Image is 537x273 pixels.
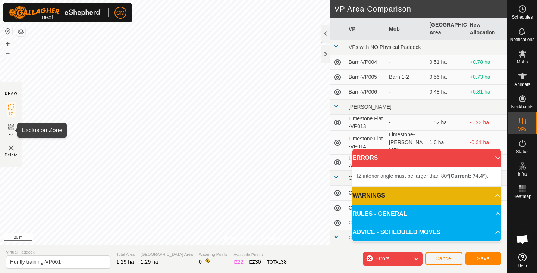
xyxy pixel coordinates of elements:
[9,111,13,117] span: IZ
[426,55,467,70] td: 0.51 ha
[467,70,507,85] td: +0.73 ha
[375,255,389,261] span: Errors
[425,252,462,265] button: Cancel
[389,88,423,96] div: -
[335,4,507,13] h2: VP Area Comparison
[346,131,386,155] td: Limestone Flat -VP014
[141,251,193,258] span: [GEOGRAPHIC_DATA] Area
[467,131,507,155] td: -0.31 ha
[3,49,12,58] button: –
[352,223,501,241] p-accordion-header: ADVICE - SCHEDULED MOVES
[349,235,366,241] span: C49-07
[116,251,135,258] span: Total Area
[199,259,202,265] span: 0
[281,259,287,265] span: 38
[116,9,125,17] span: GM
[233,258,243,266] div: IZ
[267,258,287,266] div: TOTAL
[467,18,507,40] th: New Allocation
[9,132,14,137] span: EZ
[518,264,527,268] span: Help
[6,249,110,255] span: Virtual Paddock
[141,259,158,265] span: 1.29 ha
[512,15,533,19] span: Schedules
[449,173,487,179] b: (Current: 74.4°)
[352,167,501,186] p-accordion-content: ERRORS
[352,187,501,205] p-accordion-header: WARNINGS
[511,228,534,251] div: Open chat
[426,85,467,100] td: 0.48 ha
[346,186,386,201] td: C49 C-VP013
[255,259,261,265] span: 30
[352,191,385,200] span: WARNINGS
[346,55,386,70] td: Barn-VP004
[435,255,453,261] span: Cancel
[352,210,407,218] span: RULES - GENERAL
[349,104,392,110] span: [PERSON_NAME]
[508,250,537,271] a: Help
[357,173,488,179] span: IZ interior angle must be larger than 80° .
[518,127,526,131] span: VPs
[510,37,534,42] span: Notifications
[346,155,386,171] td: Limestone Flat -VP015
[352,228,440,237] span: ADVICE - SCHEDULED MOVES
[518,172,527,176] span: Infra
[477,255,490,261] span: Save
[346,85,386,100] td: Barn-VP006
[5,152,18,158] span: Delete
[7,143,16,152] img: VP
[346,215,386,230] td: C49 C-VP015
[233,252,286,258] span: Available Points
[513,194,531,199] span: Heatmap
[249,258,261,266] div: EZ
[467,55,507,70] td: +0.78 ha
[389,119,423,127] div: -
[426,115,467,131] td: 1.52 ha
[346,115,386,131] td: Limestone Flat -VP013
[426,70,467,85] td: 0.56 ha
[349,175,366,181] span: C49-06
[426,131,467,155] td: 1.6 ha
[224,235,252,242] a: Privacy Policy
[346,18,386,40] th: VP
[514,82,530,87] span: Animals
[238,259,244,265] span: 22
[516,149,528,154] span: Status
[346,70,386,85] td: Barn-VP005
[346,201,386,215] td: C49 C-VP014
[467,115,507,131] td: -0.23 ha
[517,60,528,64] span: Mobs
[352,149,501,167] p-accordion-header: ERRORS
[116,259,134,265] span: 1.29 ha
[9,6,102,19] img: Gallagher Logo
[199,251,227,258] span: Watering Points
[349,44,421,50] span: VPs with NO Physical Paddock
[16,27,25,36] button: Map Layers
[5,91,18,96] div: DRAW
[389,58,423,66] div: -
[386,18,426,40] th: Mob
[465,252,501,265] button: Save
[389,73,423,81] div: Barn 1-2
[352,205,501,223] p-accordion-header: RULES - GENERAL
[3,27,12,36] button: Reset Map
[426,18,467,40] th: [GEOGRAPHIC_DATA] Area
[389,131,423,154] div: Limestone-[PERSON_NAME]
[511,105,533,109] span: Neckbands
[467,85,507,100] td: +0.81 ha
[261,235,283,242] a: Contact Us
[3,39,12,48] button: +
[352,153,378,162] span: ERRORS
